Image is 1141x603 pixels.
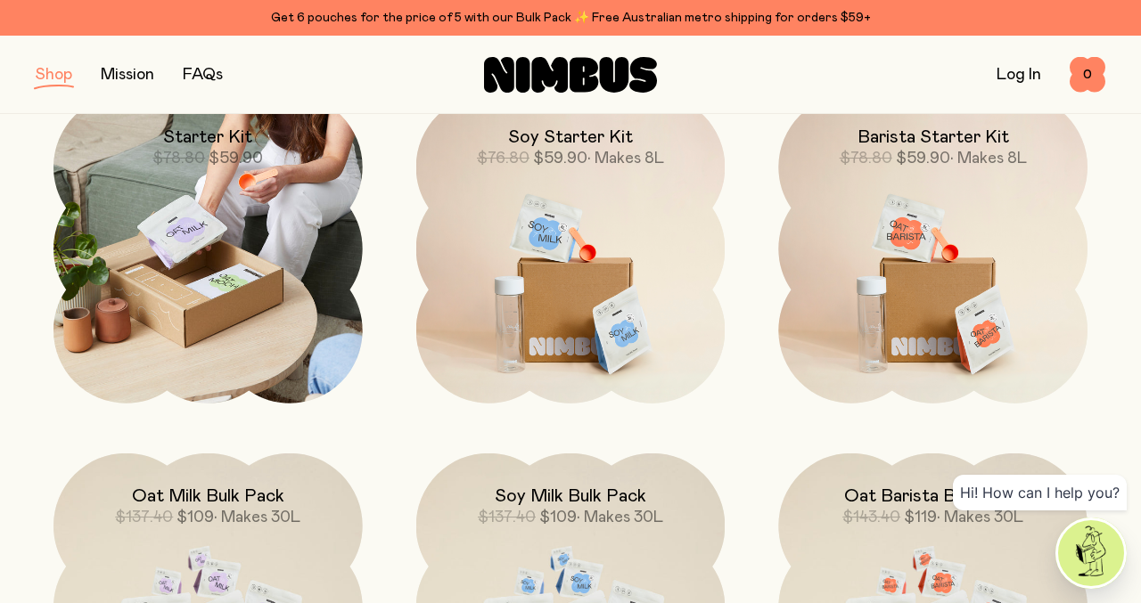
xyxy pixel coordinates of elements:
h2: Soy Milk Bulk Pack [495,485,646,507]
a: Mission [101,67,154,83]
span: $119 [904,509,937,526]
a: Starter Kit$78.80$59.90 [53,94,363,403]
span: $76.80 [477,151,529,167]
h2: Soy Starter Kit [508,126,633,148]
button: 0 [1070,57,1105,93]
span: $109 [176,509,214,526]
span: $59.90 [533,151,587,167]
h2: Oat Milk Bulk Pack [132,485,284,507]
h2: Barista Starter Kit [858,126,1009,148]
span: $109 [539,509,577,526]
span: $78.80 [840,151,892,167]
div: Get 6 pouches for the price of 5 with our Bulk Pack ✨ Free Australian metro shipping for orders $59+ [36,7,1105,29]
h2: Starter Kit [163,126,252,148]
span: $78.80 [152,151,205,167]
a: Log In [997,67,1041,83]
span: $59.90 [209,151,263,167]
span: $59.90 [896,151,950,167]
span: $143.40 [842,509,900,526]
span: $137.40 [478,509,536,526]
span: • Makes 8L [950,151,1027,167]
span: • Makes 30L [937,509,1023,526]
div: Hi! How can I help you? [953,475,1127,510]
span: • Makes 8L [587,151,664,167]
h2: Oat Barista Bulk Pack [844,485,1022,507]
a: Barista Starter Kit$78.80$59.90• Makes 8L [778,94,1088,403]
a: FAQs [183,67,223,83]
span: $137.40 [115,509,173,526]
span: • Makes 30L [214,509,300,526]
span: • Makes 30L [577,509,663,526]
a: Soy Starter Kit$76.80$59.90• Makes 8L [416,94,726,403]
img: agent [1058,520,1124,586]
